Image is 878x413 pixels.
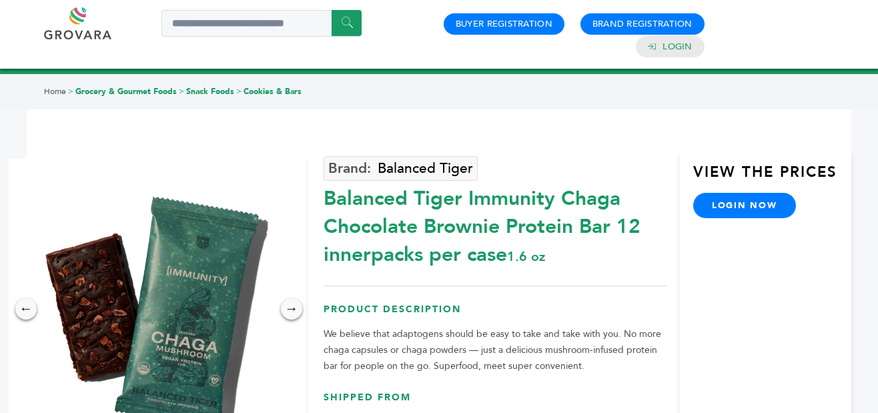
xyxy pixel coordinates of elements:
span: > [68,86,73,97]
a: Brand Registration [592,18,693,30]
input: Search a product or brand... [161,10,362,37]
a: Balanced Tiger [324,156,478,181]
div: → [281,298,302,320]
a: Login [663,41,692,53]
span: > [236,86,242,97]
a: Snack Foods [186,86,234,97]
span: 1.6 oz [507,248,545,266]
a: Cookies & Bars [244,86,302,97]
p: We believe that adaptogens should be easy to take and take with you. No more chaga capsules or ch... [324,326,667,374]
div: Balanced Tiger Immunity Chaga Chocolate Brownie Protein Bar 12 innerpacks per case [324,178,667,269]
a: Buyer Registration [456,18,552,30]
a: login now [693,193,796,218]
a: Grocery & Gourmet Foods [75,86,177,97]
h3: Product Description [324,303,667,326]
a: Home [44,86,66,97]
span: > [179,86,184,97]
div: ← [15,298,37,320]
h3: View the Prices [693,162,851,193]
